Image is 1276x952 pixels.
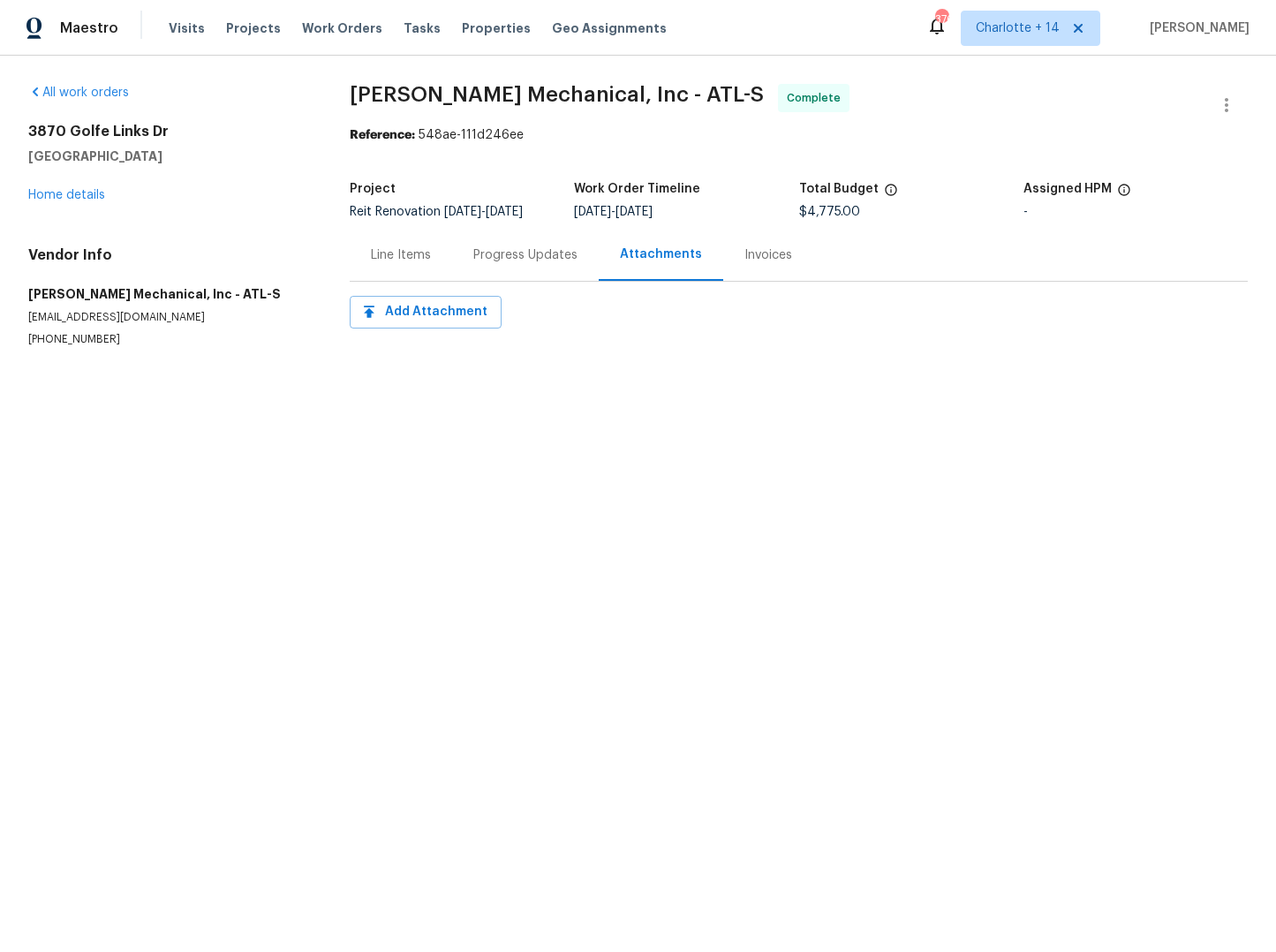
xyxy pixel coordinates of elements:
[28,189,105,201] a: Home details
[574,183,700,195] h5: Work Order Timeline
[574,206,611,218] span: [DATE]
[350,183,396,195] h5: Project
[615,206,653,218] span: [DATE]
[620,246,702,263] div: Attachments
[28,246,307,264] h4: Vendor Info
[28,123,307,140] h2: 3870 Golfe Links Dr
[935,11,948,28] div: 376
[444,206,523,218] span: -
[574,206,653,218] span: -
[364,301,487,323] span: Add Attachment
[799,206,860,218] span: $4,775.00
[444,206,481,218] span: [DATE]
[350,129,415,141] b: Reference:
[799,183,879,195] h5: Total Budget
[744,246,792,264] div: Invoices
[884,183,898,206] span: The total cost of line items that have been proposed by Opendoor. This sum includes line items th...
[1143,19,1250,37] span: [PERSON_NAME]
[462,19,531,37] span: Properties
[28,285,307,303] h5: [PERSON_NAME] Mechanical, Inc - ATL-S
[486,206,523,218] span: [DATE]
[473,246,578,264] div: Progress Updates
[350,126,1248,144] div: 548ae-111d246ee
[976,19,1060,37] span: Charlotte + 14
[1117,183,1131,206] span: The hpm assigned to this work order.
[1023,206,1248,218] div: -
[350,84,764,105] span: [PERSON_NAME] Mechanical, Inc - ATL-S
[302,19,382,37] span: Work Orders
[226,19,281,37] span: Projects
[350,296,502,329] button: Add Attachment
[60,19,118,37] span: Maestro
[169,19,205,37] span: Visits
[404,22,441,34] span: Tasks
[28,147,307,165] h5: [GEOGRAPHIC_DATA]
[552,19,667,37] span: Geo Assignments
[28,87,129,99] a: All work orders
[28,332,307,347] p: [PHONE_NUMBER]
[28,310,307,325] p: [EMAIL_ADDRESS][DOMAIN_NAME]
[350,206,523,218] span: Reit Renovation
[787,89,848,107] span: Complete
[1023,183,1112,195] h5: Assigned HPM
[371,246,431,264] div: Line Items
